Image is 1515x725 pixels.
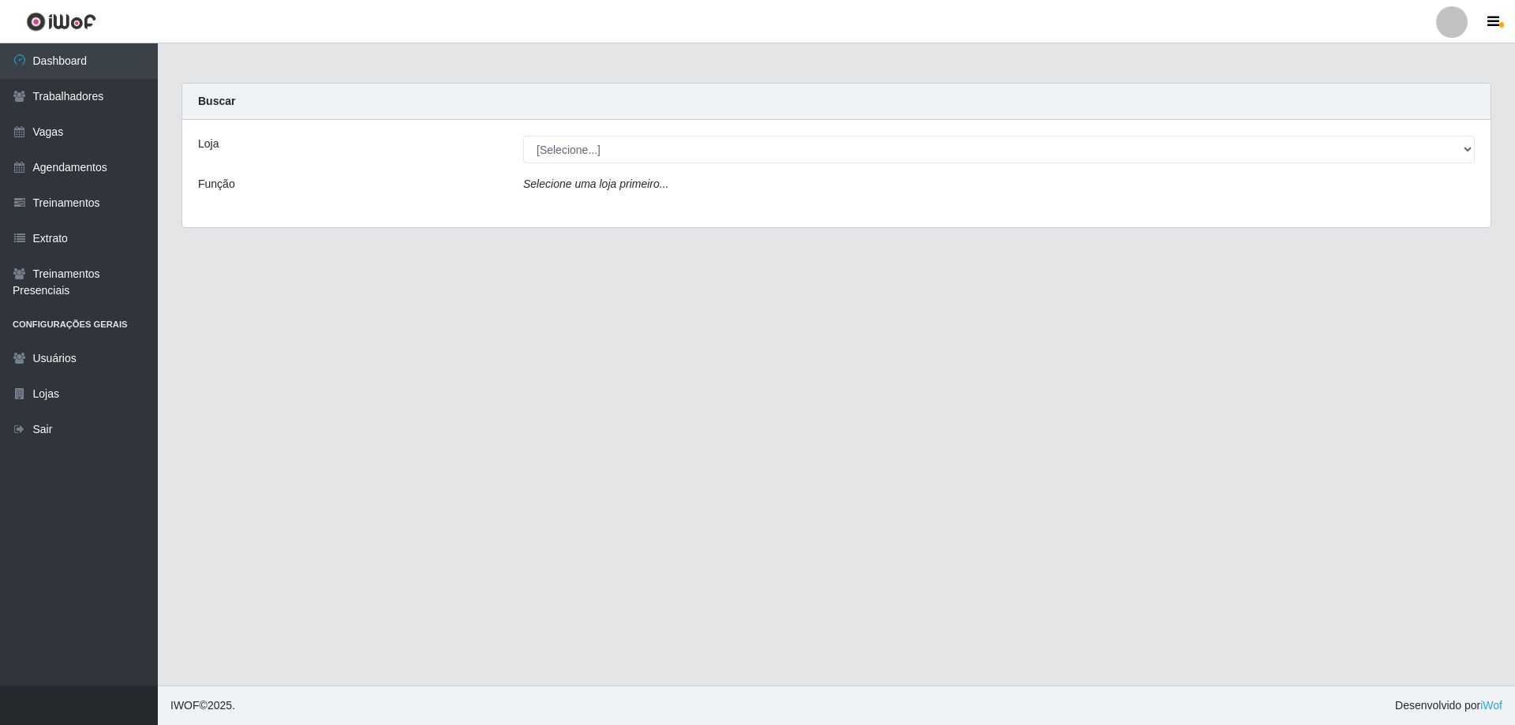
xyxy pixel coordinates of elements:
[523,178,668,190] i: Selecione uma loja primeiro...
[198,136,219,152] label: Loja
[198,176,235,192] label: Função
[170,699,200,712] span: IWOF
[1395,697,1502,714] span: Desenvolvido por
[1480,699,1502,712] a: iWof
[198,95,235,107] strong: Buscar
[170,697,235,714] span: © 2025 .
[26,12,96,32] img: CoreUI Logo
